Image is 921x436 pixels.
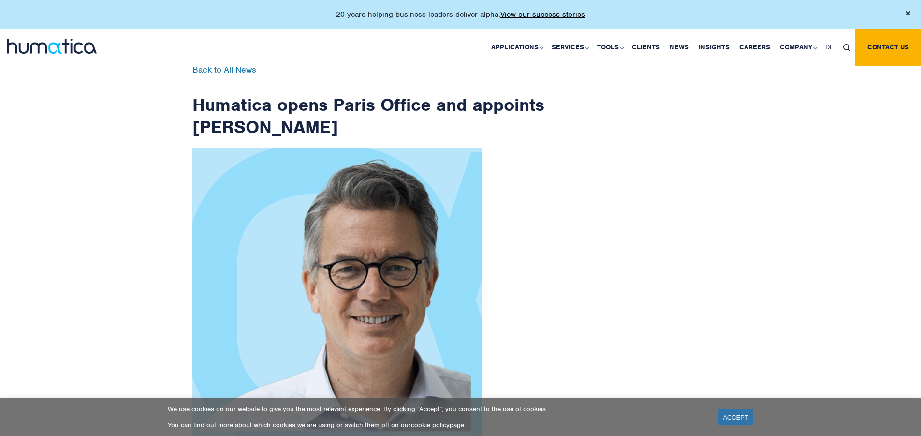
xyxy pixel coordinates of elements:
img: search_icon [843,44,850,51]
img: logo [7,39,97,54]
p: You can find out more about which cookies we are using or switch them off on our page. [168,421,706,429]
a: View our success stories [500,10,585,19]
a: cookie policy [411,421,450,429]
a: Applications [486,29,547,66]
a: Clients [627,29,665,66]
a: Back to All News [192,64,256,75]
p: We use cookies on our website to give you the most relevant experience. By clicking “Accept”, you... [168,405,706,413]
a: DE [820,29,838,66]
a: Tools [592,29,627,66]
a: Services [547,29,592,66]
a: Insights [694,29,734,66]
a: Careers [734,29,775,66]
p: 20 years helping business leaders deliver alpha. [336,10,585,19]
a: ACCEPT [718,409,753,425]
a: News [665,29,694,66]
h1: Humatica opens Paris Office and appoints [PERSON_NAME] [192,66,545,138]
a: Company [775,29,820,66]
a: Contact us [855,29,921,66]
span: DE [825,43,833,51]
